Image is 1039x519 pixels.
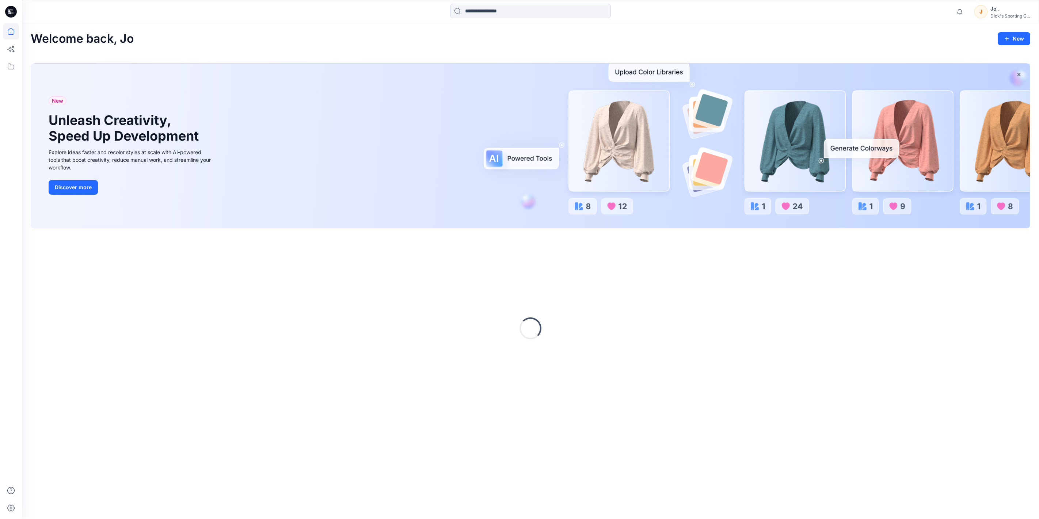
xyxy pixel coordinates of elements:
[49,112,202,144] h1: Unleash Creativity, Speed Up Development
[52,96,63,105] span: New
[31,32,134,46] h2: Welcome back, Jo
[49,180,98,195] button: Discover more
[990,4,1030,13] div: Jo .
[49,148,213,171] div: Explore ideas faster and recolor styles at scale with AI-powered tools that boost creativity, red...
[49,180,213,195] a: Discover more
[998,32,1030,45] button: New
[990,13,1030,19] div: Dick's Sporting G...
[974,5,987,18] div: J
